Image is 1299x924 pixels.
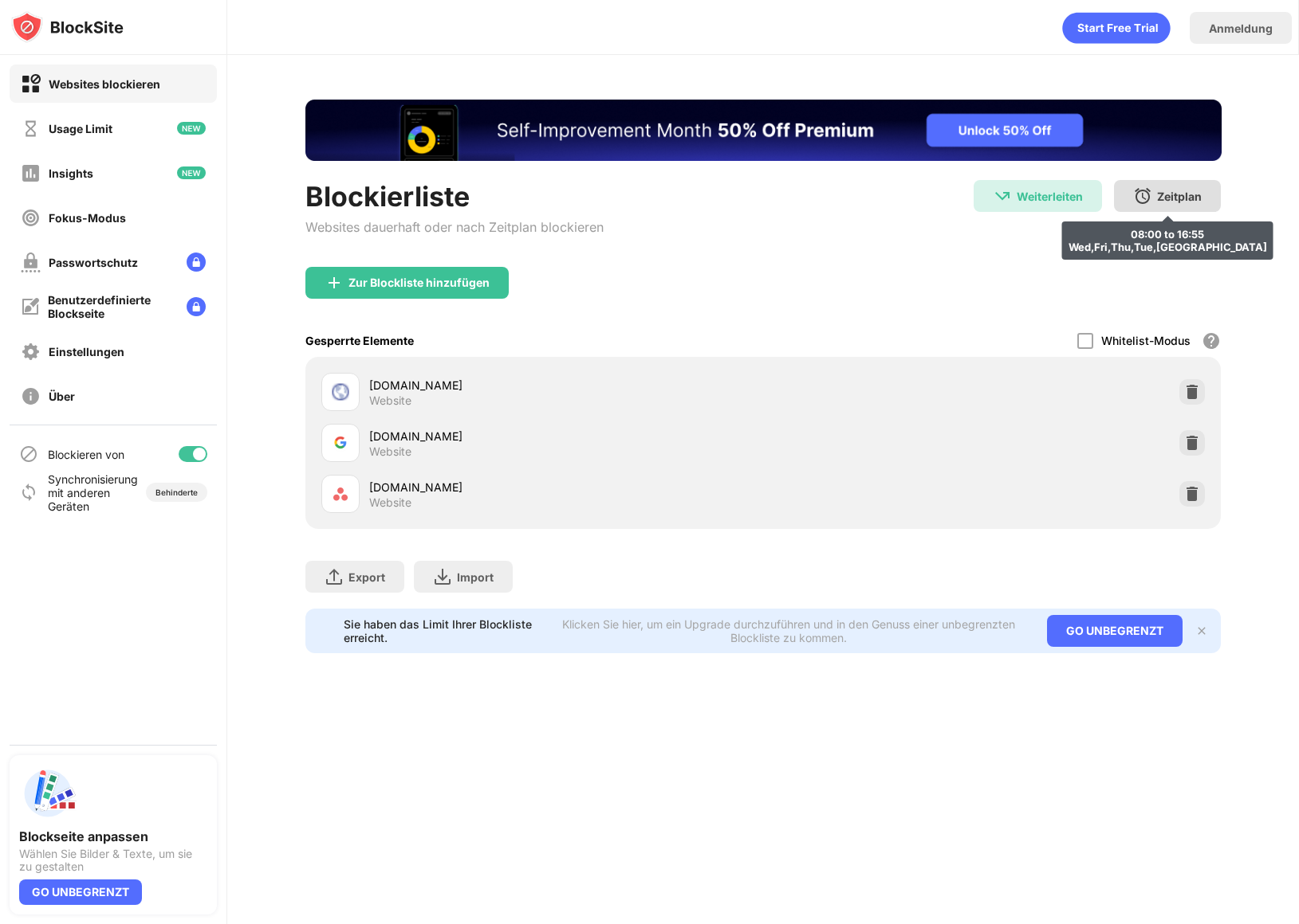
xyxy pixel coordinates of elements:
div: Website [369,495,411,510]
div: Anmeldung [1209,22,1273,35]
div: Website [369,444,411,459]
img: favicons [331,484,350,503]
img: customize-block-page-off.svg [21,297,40,316]
div: 08:00 to 16:55 [1069,228,1267,241]
img: push-custom-page.svg [19,765,77,822]
div: Benutzerdefinierte Blockseite [48,293,174,320]
img: new-icon.svg [177,122,206,135]
div: Klicken Sie hier, um ein Upgrade durchzuführen und in den Genuss einer unbegrenzten Blockliste zu... [549,617,1028,644]
img: block-on.svg [21,74,41,94]
div: GO UNBEGRENZT [19,879,142,905]
div: Zur Blockliste hinzufügen [348,276,490,289]
div: [DOMAIN_NAME] [369,428,763,444]
img: new-icon.svg [177,166,206,179]
div: Einstellungen [49,345,124,358]
div: Import [457,570,494,584]
img: favicons [331,382,350,401]
div: Websites blockieren [49,77,160,91]
img: focus-off.svg [21,208,41,228]
div: Wählen Sie Bilder & Texte, um sie zu gestalten [19,848,207,873]
div: Weiterleiten [1017,190,1083,203]
div: Blockierliste [305,180,604,213]
img: blocking-icon.svg [19,444,38,464]
div: Websites dauerhaft oder nach Zeitplan blockieren [305,219,604,235]
img: password-protection-off.svg [21,253,41,272]
img: time-usage-off.svg [21,119,41,139]
div: [DOMAIN_NAME] [369,479,763,495]
div: Blockieren von [48,448,124,461]
div: Synchronisierung mit anderen Geräten [48,472,130,513]
img: about-off.svg [21,386,41,406]
div: Wed,Fri,Thu,Tue,[GEOGRAPHIC_DATA] [1069,241,1267,253]
div: Blockseite anpassen [19,828,207,844]
div: Sie haben das Limit Ihrer Blockliste erreicht. [344,617,541,644]
div: Export [348,570,385,584]
div: Über [49,390,75,403]
div: Usage Limit [49,122,112,135]
div: [DOMAIN_NAME] [369,377,763,393]
div: Gesperrte Elemente [305,334,414,347]
img: lock-menu.svg [187,253,206,272]
img: sync-icon.svg [19,483,38,502]
img: logo-blocksite.svg [11,11,124,43]
iframe: Banner [305,100,1222,161]
img: favicons [331,433,350,452]
div: Behinderte [155,487,198,497]
div: Insights [49,166,93,180]
div: Zeitplan [1157,190,1202,203]
div: Fokus-Modus [49,211,126,225]
div: Passwortschutz [49,256,138,269]
img: lock-menu.svg [187,297,206,316]
img: settings-off.svg [21,342,41,362]
div: GO UNBEGRENZT [1047,615,1183,647]
div: animation [1062,12,1171,44]
div: Website [369,393,411,408]
div: Whitelist-Modus [1101,334,1191,347]
img: insights-off.svg [21,163,41,183]
img: x-button.svg [1195,624,1208,637]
